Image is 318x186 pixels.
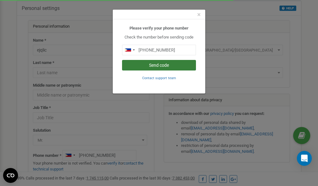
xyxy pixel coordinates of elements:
[3,168,18,183] button: Open CMP widget
[122,45,196,55] input: 0905 123 4567
[197,11,201,18] button: Close
[122,45,137,55] div: Telephone country code
[142,76,176,80] small: Contact support team
[142,75,176,80] a: Contact support team
[129,26,189,30] b: Please verify your phone number
[122,60,196,70] button: Send code
[197,11,201,18] span: ×
[297,151,312,166] div: Open Intercom Messenger
[122,34,196,40] p: Check the number before sending code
